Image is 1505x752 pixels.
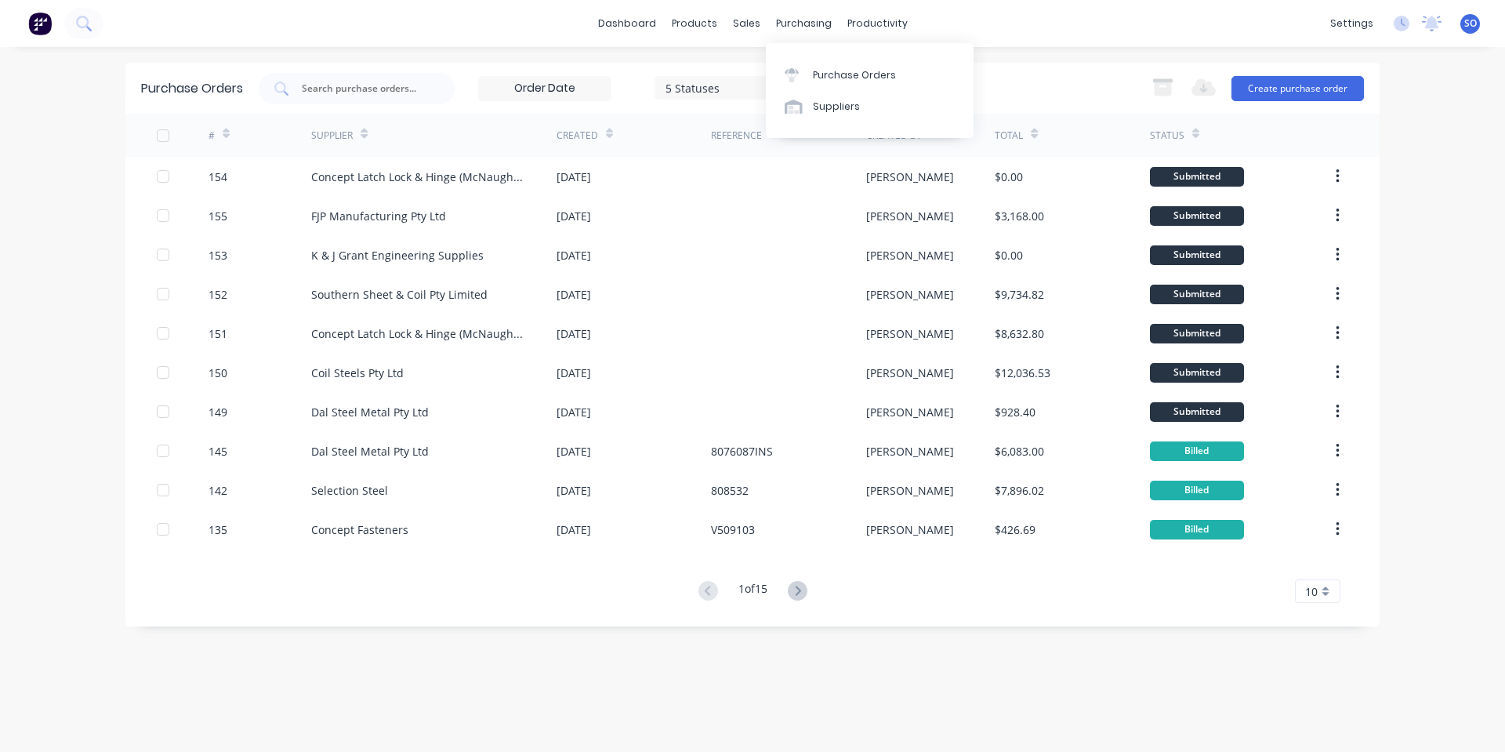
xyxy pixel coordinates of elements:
[711,443,773,460] div: 8076087INS
[866,208,954,224] div: [PERSON_NAME]
[840,12,916,35] div: productivity
[557,365,591,381] div: [DATE]
[725,12,768,35] div: sales
[209,482,227,499] div: 142
[866,169,954,185] div: [PERSON_NAME]
[557,482,591,499] div: [DATE]
[995,482,1044,499] div: $7,896.02
[557,247,591,263] div: [DATE]
[1231,76,1364,101] button: Create purchase order
[141,79,243,98] div: Purchase Orders
[866,482,954,499] div: [PERSON_NAME]
[209,521,227,538] div: 135
[557,208,591,224] div: [DATE]
[866,443,954,460] div: [PERSON_NAME]
[866,325,954,342] div: [PERSON_NAME]
[995,443,1044,460] div: $6,083.00
[311,482,388,499] div: Selection Steel
[557,129,598,143] div: Created
[866,365,954,381] div: [PERSON_NAME]
[813,68,896,82] div: Purchase Orders
[768,12,840,35] div: purchasing
[557,169,591,185] div: [DATE]
[311,247,484,263] div: K & J Grant Engineering Supplies
[311,325,525,342] div: Concept Latch Lock & Hinge (McNaughtans)
[1305,583,1318,600] span: 10
[1464,16,1477,31] span: SO
[664,12,725,35] div: products
[557,404,591,420] div: [DATE]
[995,247,1023,263] div: $0.00
[1150,324,1244,343] div: Submitted
[557,443,591,460] div: [DATE]
[209,129,215,143] div: #
[1150,285,1244,304] div: Submitted
[711,129,762,143] div: Reference
[1150,167,1244,187] div: Submitted
[995,365,1050,381] div: $12,036.53
[557,521,591,538] div: [DATE]
[311,286,488,303] div: Southern Sheet & Coil Pty Limited
[311,365,404,381] div: Coil Steels Pty Ltd
[995,129,1023,143] div: Total
[995,208,1044,224] div: $3,168.00
[1150,245,1244,265] div: Submitted
[1322,12,1381,35] div: settings
[209,247,227,263] div: 153
[28,12,52,35] img: Factory
[1150,481,1244,500] div: Billed
[209,404,227,420] div: 149
[995,521,1035,538] div: $426.69
[766,91,974,122] a: Suppliers
[590,12,664,35] a: dashboard
[311,404,429,420] div: Dal Steel Metal Pty Ltd
[209,286,227,303] div: 152
[209,208,227,224] div: 155
[995,325,1044,342] div: $8,632.80
[995,286,1044,303] div: $9,734.82
[866,521,954,538] div: [PERSON_NAME]
[209,365,227,381] div: 150
[311,169,525,185] div: Concept Latch Lock & Hinge (McNaughtans)
[866,404,954,420] div: [PERSON_NAME]
[766,59,974,90] a: Purchase Orders
[665,79,778,96] div: 5 Statuses
[311,208,446,224] div: FJP Manufacturing Pty Ltd
[995,169,1023,185] div: $0.00
[479,77,611,100] input: Order Date
[1150,206,1244,226] div: Submitted
[1150,402,1244,422] div: Submitted
[1150,129,1184,143] div: Status
[995,404,1035,420] div: $928.40
[557,286,591,303] div: [DATE]
[1150,441,1244,461] div: Billed
[311,129,353,143] div: Supplier
[209,169,227,185] div: 154
[1150,520,1244,539] div: Billed
[866,286,954,303] div: [PERSON_NAME]
[1150,363,1244,383] div: Submitted
[311,521,408,538] div: Concept Fasteners
[738,580,767,603] div: 1 of 15
[311,443,429,460] div: Dal Steel Metal Pty Ltd
[711,482,749,499] div: 808532
[866,247,954,263] div: [PERSON_NAME]
[300,81,430,96] input: Search purchase orders...
[813,100,860,114] div: Suppliers
[209,443,227,460] div: 145
[711,521,755,538] div: V509103
[557,325,591,342] div: [DATE]
[209,325,227,342] div: 151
